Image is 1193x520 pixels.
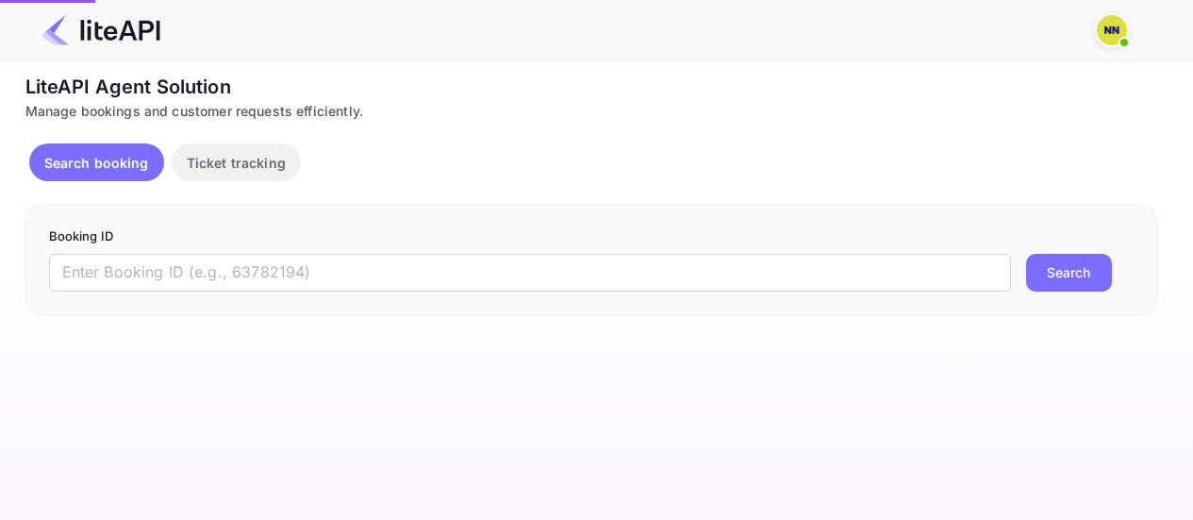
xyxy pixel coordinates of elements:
[49,254,1011,292] input: Enter Booking ID (e.g., 63782194)
[49,227,1134,246] p: Booking ID
[1097,15,1127,45] img: N/A N/A
[25,101,1157,121] div: Manage bookings and customer requests efficiently.
[1026,254,1112,292] button: Search
[25,73,1157,101] div: LiteAPI Agent Solution
[41,15,160,45] img: LiteAPI Logo
[187,153,286,173] p: Ticket tracking
[44,153,149,173] p: Search booking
